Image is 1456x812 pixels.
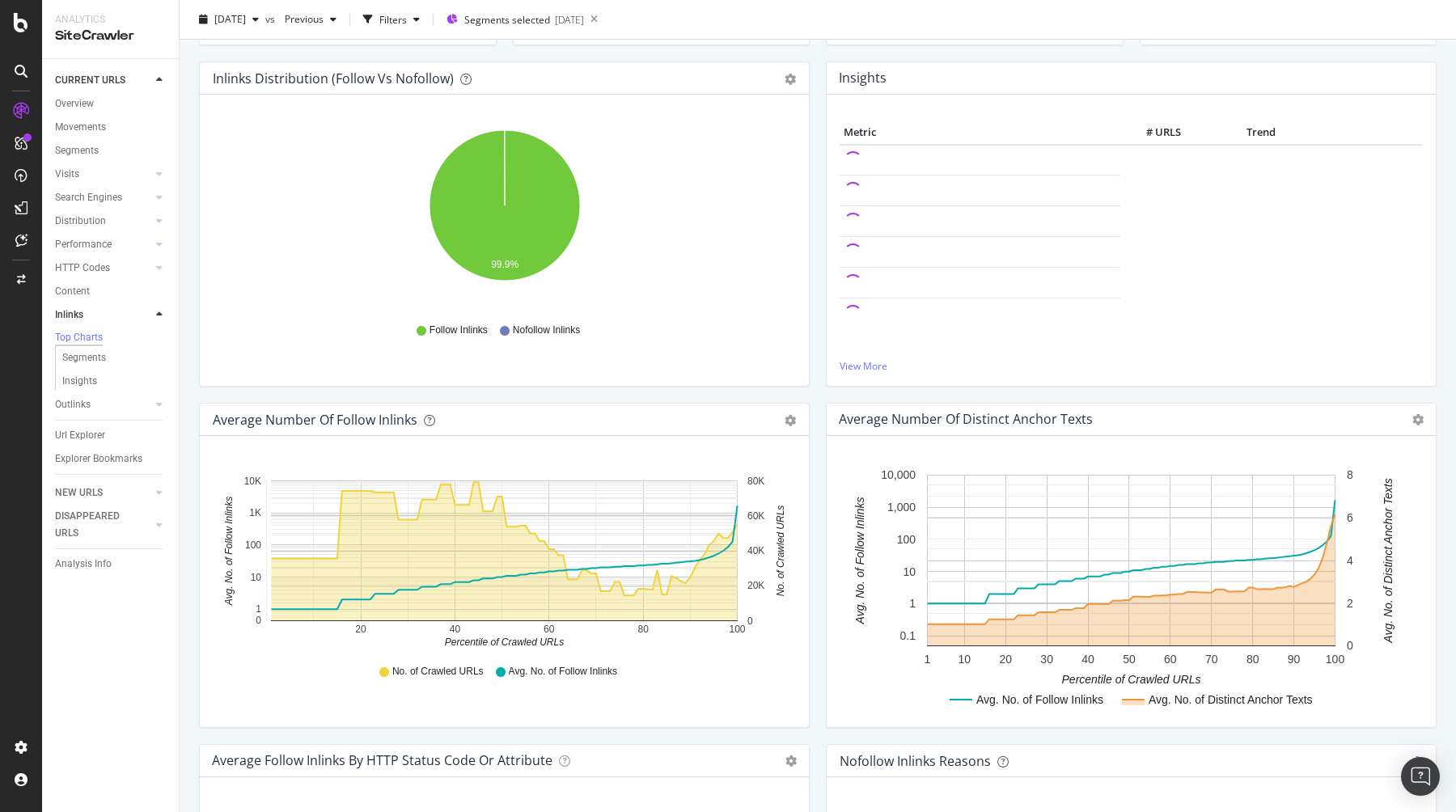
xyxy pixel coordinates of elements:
text: 60K [747,510,764,522]
text: Percentile of Crawled URLs [445,636,564,648]
text: 6 [1347,511,1353,524]
a: Movements [55,119,167,136]
div: Analytics [55,13,166,27]
button: Filters [357,6,426,32]
text: Avg. No. of Follow Inlinks [853,497,866,625]
a: Segments [55,142,167,159]
text: 80K [747,476,764,487]
text: 1,000 [887,501,916,514]
div: Performance [55,236,112,253]
div: Segments [55,142,99,159]
a: CURRENT URLS [55,72,151,89]
i: Options [1412,414,1424,425]
text: 0 [747,615,753,627]
th: # URLS [1120,121,1185,145]
text: 80 [1246,653,1259,666]
text: 40 [1081,653,1094,666]
a: Performance [55,236,151,253]
text: Avg. No. of Follow Inlinks [976,693,1103,706]
a: NEW URLS [55,484,151,501]
a: DISAPPEARED URLS [55,508,151,542]
svg: A chart. [213,462,796,649]
text: 1 [909,598,916,611]
div: Movements [55,119,106,136]
text: 60 [1164,653,1177,666]
text: No. of Crawled URLs [775,505,786,597]
button: Previous [278,6,343,32]
a: Content [55,283,167,300]
text: 100 [1326,653,1345,666]
text: 90 [1288,653,1301,666]
text: 1 [256,604,261,615]
text: 20 [355,624,366,635]
text: 80 [637,624,649,635]
i: Options [785,755,797,767]
text: Avg. No. of Follow Inlinks [223,497,235,607]
text: 10 [251,572,262,583]
div: Segments [62,349,106,366]
h4: Insights [839,67,887,89]
div: gear [785,74,796,85]
a: Explorer Bookmarks [55,450,167,467]
text: 20K [747,581,764,592]
h4: Average Number of Distinct Anchor Texts [839,408,1093,430]
text: 100 [729,624,745,635]
span: 2025 Aug. 22nd [214,12,246,26]
text: 10 [959,653,971,666]
div: Explorer Bookmarks [55,450,142,467]
button: [DATE] [193,6,265,32]
div: Open Intercom Messenger [1401,757,1440,796]
text: 70 [1205,653,1218,666]
div: Outlinks [55,396,91,413]
span: vs [265,12,278,26]
text: 8 [1347,469,1353,482]
div: Top Charts [55,331,103,345]
a: Insights [62,373,167,390]
div: Inlinks [55,307,83,324]
text: 10,000 [881,469,916,482]
text: 40K [747,545,764,556]
div: Inlinks Distribution (Follow vs Nofollow) [213,70,454,87]
text: Avg. No. of Distinct Anchor Texts [1149,693,1313,706]
text: Avg. No. of Distinct Anchor Texts [1382,479,1395,644]
text: 0 [1347,640,1353,653]
th: Trend [1185,121,1338,145]
a: Analysis Info [55,556,167,573]
span: No. of Crawled URLs [392,665,484,679]
text: 100 [245,539,261,551]
text: 30 [1040,653,1053,666]
th: Metric [840,121,1120,145]
div: Content [55,283,90,300]
text: 0.1 [900,629,916,642]
a: Inlinks [55,307,151,324]
div: Analysis Info [55,556,112,573]
div: Average Number of Follow Inlinks [213,412,417,428]
div: gear [785,415,796,426]
text: 2 [1347,597,1353,610]
text: 50 [1123,653,1136,666]
a: Segments [62,349,167,366]
a: Top Charts [55,330,167,346]
svg: A chart. [840,462,1423,714]
div: Distribution [55,213,106,230]
text: 60 [544,624,555,635]
div: Nofollow Inlinks Reasons [840,753,991,769]
a: Distribution [55,213,151,230]
text: 0 [256,615,261,626]
a: Url Explorer [55,427,167,444]
h4: Average Follow Inlinks by HTTP Status Code or Attribute [212,750,552,772]
a: View More [840,359,1423,373]
a: Search Engines [55,189,151,206]
span: Avg. No. of Follow Inlinks [509,665,618,679]
text: 10K [244,476,261,487]
span: Follow Inlinks [430,324,488,337]
span: Segments selected [464,13,550,27]
text: 40 [450,624,461,635]
svg: A chart. [213,121,796,308]
div: Overview [55,95,94,112]
text: 20 [999,653,1012,666]
div: [DATE] [555,13,584,27]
